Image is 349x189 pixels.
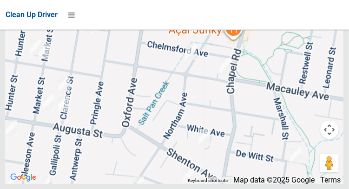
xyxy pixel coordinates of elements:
[6,10,58,19] span: Clean Up Driver
[195,125,214,149] div: 7 June Street, BANKSTOWN NSW 2200<br>Status : Collected<br><a href="/driver/booking/484002/comple...
[320,154,339,172] button: Drag Pegman onto the map to open Street View
[26,36,45,59] div: 17 Lancelot Street, CONDELL PARK NSW 2200<br>Status : Collected<br><a href="/driver/booking/48494...
[182,40,200,64] div: 85 Northam Avenue, BANKSTOWN NSW 2200<br>Status : AssignedToRoute<br><a href="/driver/booking/477...
[8,171,39,183] a: Click to see this area on Google Maps
[35,39,54,63] div: 77 Market Street, CONDELL PARK NSW 2200<br>Status : Collected<br><a href="/driver/booking/482531/...
[55,73,73,96] div: 99A Clarence Street, CONDELL PARK NSW 2200<br>Status : Collected<br><a href="/driver/booking/4809...
[188,177,228,184] button: Keyboard shortcuts
[2,116,21,139] div: 2/10 Olive Street, CONDELL PARK NSW 2200<br>Status : Collected<br><a href="/driver/booking/483250...
[320,176,341,184] a: Terms (opens in new tab)
[6,8,58,22] a: Clean Up Driver
[320,120,339,139] button: Map camera controls
[286,144,305,167] div: 39 De Witt Street, BANKSTOWN NSW 2200<br>Status : Collected<br><a href="/driver/booking/484695/co...
[39,91,58,114] div: 112A Market Street, CONDELL PARK NSW 2200<br>Status : Collected<br><a href="/driver/booking/47701...
[179,164,198,188] div: 21 High Street, BANKSTOWN NSW 2200<br>Status : Collected<br><a href="/driver/booking/485020/compl...
[233,176,315,184] span: Map data ©2025 Google
[216,54,235,77] div: 1A Chertsey Avenue, BANKSTOWN NSW 2200<br>Status : AssignedToRoute<br><a href="/driver/booking/48...
[54,92,73,115] div: 111 Clarence Street, CONDELL PARK NSW 2200<br>Status : Collected<br><a href="/driver/booking/4830...
[8,171,39,183] img: Google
